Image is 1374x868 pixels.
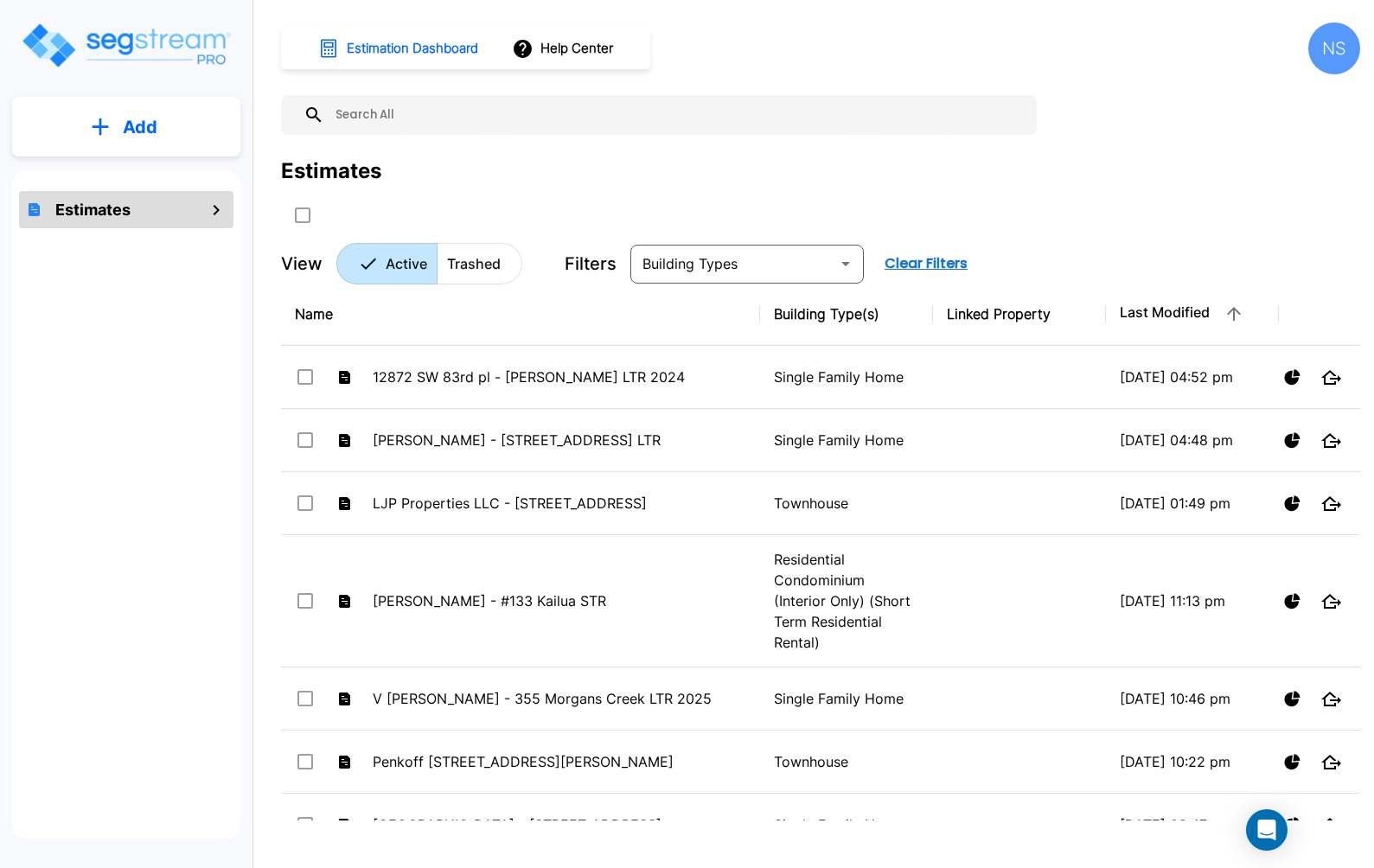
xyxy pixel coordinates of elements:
[1314,363,1348,392] button: Open New Tab
[508,32,620,65] button: Help Center
[1314,489,1348,518] button: Open New Tab
[1277,586,1307,616] button: Show Ranges
[1246,809,1288,851] div: Open Intercom Messenger
[1277,810,1307,840] button: Show Ranges
[373,493,746,514] p: LJP Properties LLC - [STREET_ADDRESS]
[281,251,323,277] p: View
[1120,493,1265,514] p: [DATE] 01:49 pm
[636,252,830,276] input: Building Types
[386,253,427,274] p: Active
[1277,362,1307,393] button: Show Ranges
[834,252,858,276] button: Open
[1277,488,1307,519] button: Show Ranges
[878,246,975,281] button: Clear Filters
[336,243,438,284] button: Active
[774,367,919,387] p: Single Family Home
[1314,426,1348,455] button: Open New Tab
[1277,747,1307,777] button: Show Ranges
[774,688,919,709] p: Single Family Home
[373,590,746,611] p: [PERSON_NAME] - #133 Kailua STR
[336,243,522,284] div: Platform
[565,251,617,277] p: Filters
[933,283,1106,346] th: Linked Property
[285,198,320,233] button: SelectAll
[774,430,919,450] p: Single Family Home
[324,95,1028,135] input: Search All
[760,283,933,346] th: Building Type(s)
[311,30,488,67] button: Estimation Dashboard
[1106,283,1279,346] th: Last Modified
[1120,751,1265,772] p: [DATE] 10:22 pm
[373,751,746,772] p: Penkoff [STREET_ADDRESS][PERSON_NAME]
[774,814,919,835] p: Single Family Home
[1308,22,1360,74] div: NS
[55,198,131,221] h1: Estimates
[774,549,919,653] p: Residential Condominium (Interior Only) (Short Term Residential Rental)
[437,243,522,284] button: Trashed
[1120,367,1265,387] p: [DATE] 04:52 pm
[20,21,232,70] img: Logo
[1277,425,1307,456] button: Show Ranges
[1120,688,1265,709] p: [DATE] 10:46 pm
[281,156,381,187] div: Estimates
[1314,748,1348,776] button: Open New Tab
[123,114,157,140] p: Add
[1120,590,1265,611] p: [DATE] 11:13 pm
[347,39,478,59] h1: Estimation Dashboard
[373,814,746,835] p: [GEOGRAPHIC_DATA] - [STREET_ADDRESS]
[774,493,919,514] p: Townhouse
[295,303,746,324] div: Name
[373,688,746,709] p: V [PERSON_NAME] - 355 Morgans Creek LTR 2025
[1120,430,1265,450] p: [DATE] 04:48 pm
[1120,814,1265,835] p: [DATE] 08:47 pm
[1314,811,1348,839] button: Open New Tab
[447,253,501,274] p: Trashed
[1314,685,1348,713] button: Open New Tab
[373,367,746,387] p: 12872 SW 83rd pl - [PERSON_NAME] LTR 2024
[373,430,746,450] p: [PERSON_NAME] - [STREET_ADDRESS] LTR
[12,102,240,152] button: Add
[1277,684,1307,714] button: Show Ranges
[774,751,919,772] p: Townhouse
[1314,587,1348,616] button: Open New Tab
